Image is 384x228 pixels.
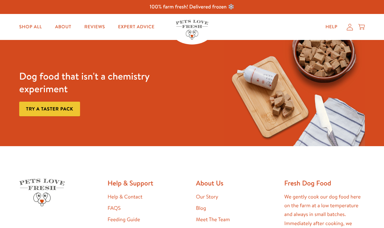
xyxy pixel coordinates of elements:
a: FAQS [108,205,121,212]
h2: Fresh Dog Food [284,179,365,187]
img: Pets Love Fresh [176,20,208,40]
a: Try a taster pack [19,102,80,116]
a: Help & Contact [108,193,143,200]
a: Reviews [79,20,110,33]
a: Meet The Team [196,216,230,223]
h2: About Us [196,179,277,187]
a: Feeding Guide [108,216,140,223]
a: Expert Advice [113,20,160,33]
a: Our Story [196,193,218,200]
a: Shop All [14,20,47,33]
a: Help [320,20,343,33]
h3: Dog food that isn't a chemistry experiment [19,70,160,95]
a: About [50,20,76,33]
h2: Help & Support [108,179,188,187]
img: Pets Love Fresh [19,179,65,206]
a: Blog [196,205,206,212]
img: Fussy [224,40,365,146]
